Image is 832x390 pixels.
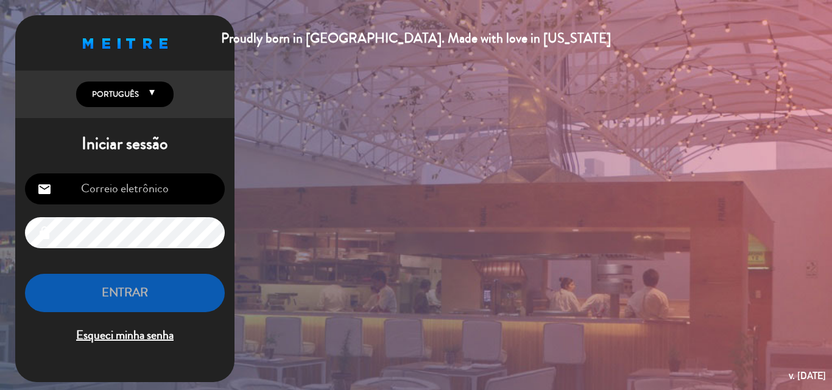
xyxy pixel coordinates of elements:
[25,326,225,346] span: Esqueci minha senha
[789,367,826,384] div: v. [DATE]
[89,88,139,100] span: Português
[15,134,234,155] h1: Iniciar sessão
[25,274,225,312] button: ENTRAR
[37,226,52,240] i: lock
[37,182,52,197] i: email
[25,173,225,204] input: Correio eletrônico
